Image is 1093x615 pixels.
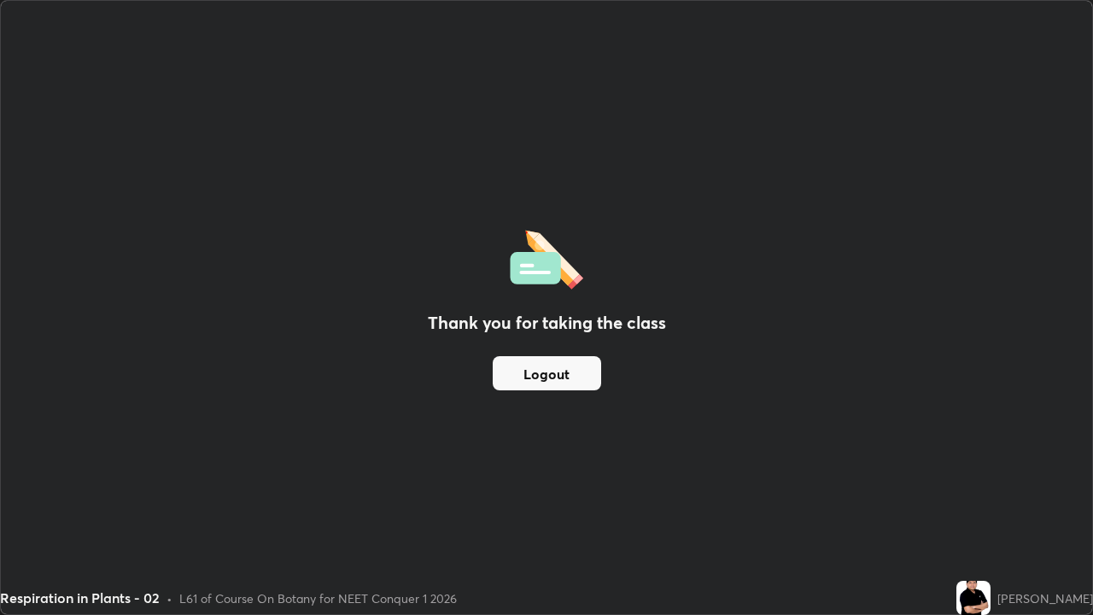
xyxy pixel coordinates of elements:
h2: Thank you for taking the class [428,310,666,336]
img: offlineFeedback.1438e8b3.svg [510,225,583,290]
div: • [167,589,172,607]
div: [PERSON_NAME] [997,589,1093,607]
div: L61 of Course On Botany for NEET Conquer 1 2026 [179,589,457,607]
button: Logout [493,356,601,390]
img: af1ae8d23b7643b7b50251030ffea0de.jpg [956,581,991,615]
